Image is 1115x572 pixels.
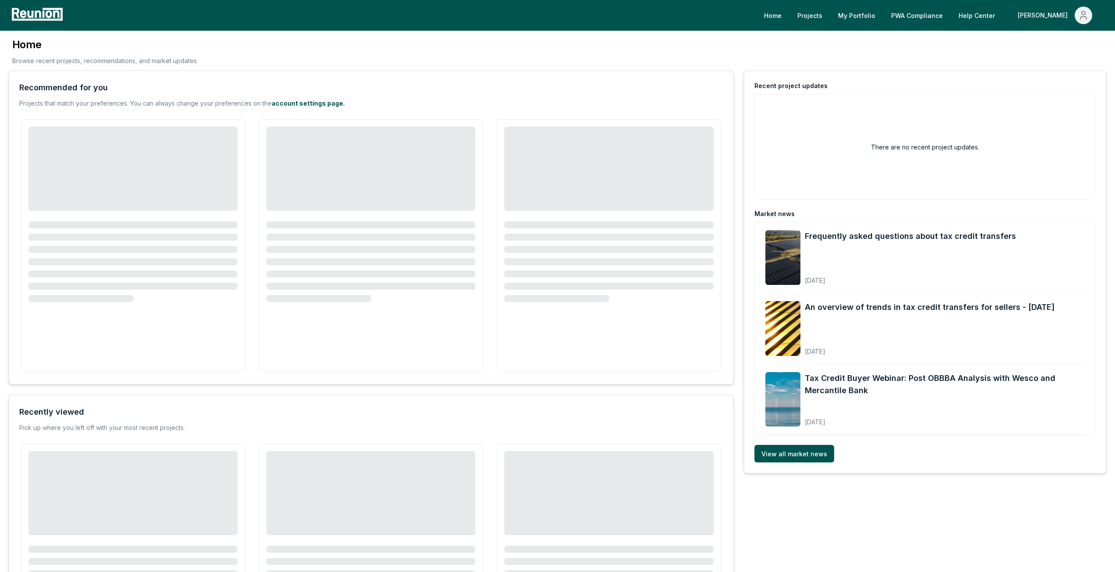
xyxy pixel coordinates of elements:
a: My Portfolio [831,7,882,24]
a: Projects [790,7,829,24]
a: An overview of trends in tax credit transfers for sellers - [DATE] [805,301,1055,313]
a: PWA Compliance [884,7,950,24]
a: Help Center [952,7,1002,24]
p: Browse recent projects, recommendations, and market updates. [12,56,198,65]
div: Recommended for you [19,82,108,94]
a: Tax Credit Buyer Webinar: Post OBBBA Analysis with Wesco and Mercantile Bank [805,372,1085,397]
h2: There are no recent project updates. [871,142,979,152]
div: [PERSON_NAME] [1018,7,1071,24]
div: Market news [754,210,795,218]
h3: Home [12,38,198,52]
img: Frequently asked questions about tax credit transfers [765,230,800,285]
a: Frequently asked questions about tax credit transfers [805,230,1016,242]
a: account settings page. [272,99,345,107]
a: View all market news [754,445,834,462]
span: Projects that match your preferences. You can always change your preferences on the [19,99,272,107]
div: Pick up where you left off with your most recent projects. [19,423,185,432]
nav: Main [757,7,1106,24]
button: [PERSON_NAME] [1011,7,1099,24]
div: [DATE] [805,341,1055,356]
a: Home [757,7,789,24]
div: [DATE] [805,411,1085,426]
div: Recent project updates [754,82,828,90]
div: [DATE] [805,270,1016,285]
img: Tax Credit Buyer Webinar: Post OBBBA Analysis with Wesco and Mercantile Bank [765,372,800,427]
img: An overview of trends in tax credit transfers for sellers - September 2025 [765,301,800,356]
div: Recently viewed [19,406,84,418]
